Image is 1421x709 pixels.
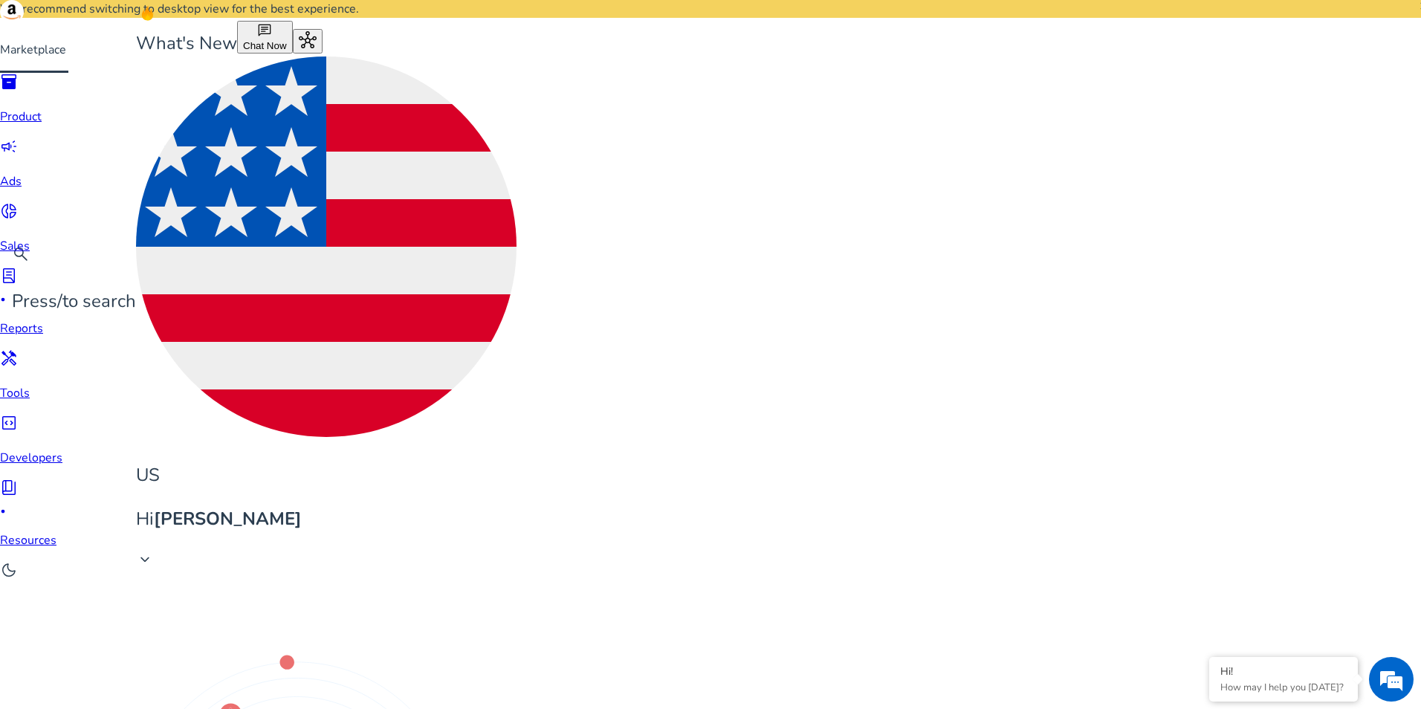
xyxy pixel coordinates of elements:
p: US [136,462,517,488]
img: us.svg [136,56,517,437]
span: hub [299,31,317,49]
div: Hi! [1220,664,1347,679]
span: keyboard_arrow_down [136,551,154,569]
b: [PERSON_NAME] [154,507,302,531]
span: chat [257,23,272,38]
button: chatChat Now [237,21,293,54]
p: Hi [136,506,517,532]
button: hub [293,29,323,54]
p: Press to search [12,288,136,314]
span: What's New [136,31,237,55]
span: Chat Now [243,40,287,51]
p: How may I help you today? [1220,681,1347,694]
